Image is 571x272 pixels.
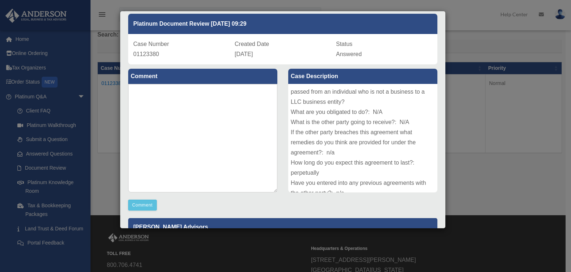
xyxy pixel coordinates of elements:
span: Answered [336,51,362,57]
label: Case Description [288,69,437,84]
button: Comment [128,200,157,211]
div: Platinum Document Review [DATE] 09:29 [128,14,437,34]
label: Comment [128,69,277,84]
p: [PERSON_NAME] Advisors [128,218,437,236]
span: Created Date [235,41,269,47]
span: Case Number [133,41,169,47]
div: Type of Document: Assignment of interest invidual to entity Document Title: Assignment of interes... [288,84,437,192]
span: [DATE] [235,51,253,57]
span: Status [336,41,352,47]
span: 01123380 [133,51,159,57]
